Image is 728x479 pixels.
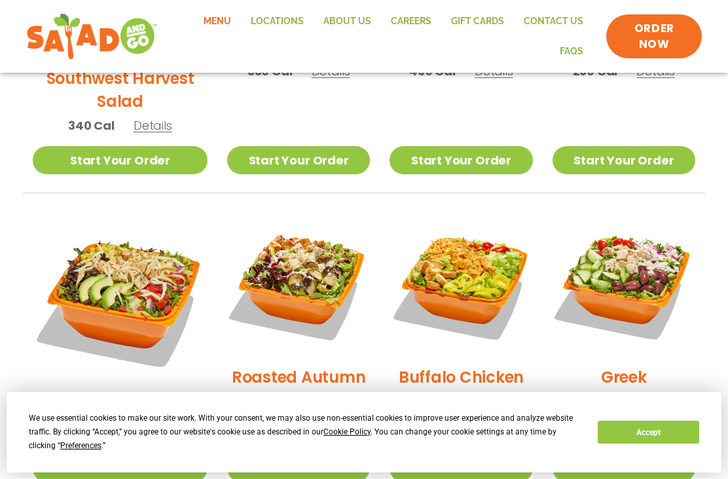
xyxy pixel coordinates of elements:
div: We use essential cookies to make our site work. With your consent, we may also use non-essential ... [29,412,582,453]
h2: Southwest Harvest Salad [33,67,208,113]
a: Contact Us [514,7,593,37]
img: Product photo for Buffalo Chicken Salad [390,213,532,356]
a: FAQs [550,37,593,67]
a: ORDER NOW [606,14,702,59]
span: Details [312,63,350,79]
h2: Roasted Autumn [232,366,366,389]
a: Start Your Order [553,146,695,174]
span: 340 Cal [68,117,115,134]
img: Product photo for BBQ Ranch Salad [33,213,208,388]
a: GIFT CARDS [441,7,514,37]
a: Locations [241,7,314,37]
span: Details [134,117,172,134]
img: new-SAG-logo-768×292 [26,10,158,63]
a: Start Your Order [227,146,370,174]
div: Cookie Consent Prompt [7,392,721,472]
span: Details [475,63,513,79]
nav: Menu [171,7,593,66]
a: About Us [314,7,381,37]
span: Preferences [60,441,101,450]
img: Product photo for Roasted Autumn Salad [227,213,370,356]
span: ORDER NOW [619,21,689,52]
a: Menu [194,7,241,37]
h2: Buffalo Chicken [399,366,524,389]
button: Accept [598,421,699,444]
img: Product photo for Greek Salad [553,213,695,356]
span: Cookie Policy [323,427,371,436]
a: Start Your Order [390,146,532,174]
span: Details [636,63,675,79]
a: Careers [381,7,441,37]
a: Start Your Order [33,146,208,174]
h2: Greek [601,366,647,389]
